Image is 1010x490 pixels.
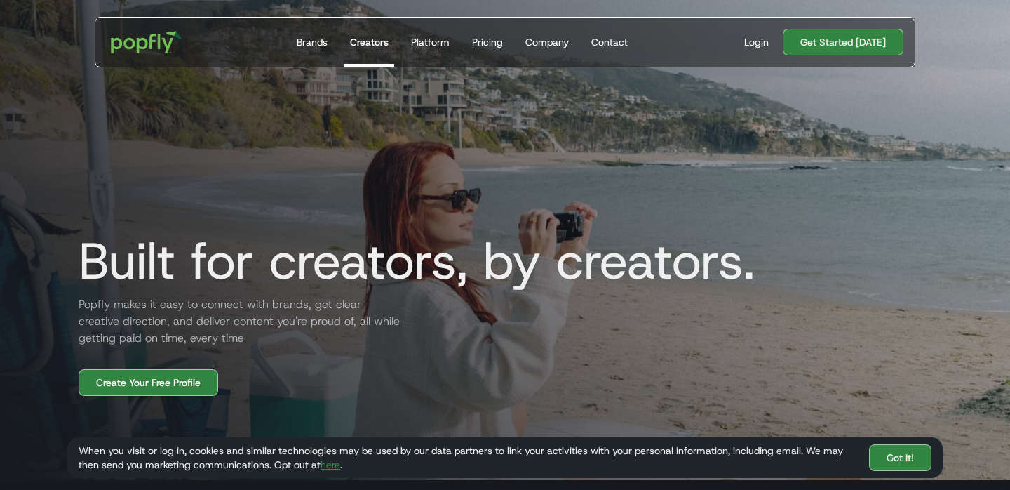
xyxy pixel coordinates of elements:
[67,296,404,347] h2: Popfly makes it easy to connect with brands, get clear creative direction, and deliver content yo...
[520,18,574,67] a: Company
[344,18,394,67] a: Creators
[586,18,633,67] a: Contact
[79,444,858,472] div: When you visit or log in, cookies and similar technologies may be used by our data partners to li...
[79,369,218,396] a: Create Your Free Profile
[297,35,328,49] div: Brands
[350,35,389,49] div: Creators
[405,18,455,67] a: Platform
[869,444,931,471] a: Got It!
[591,35,628,49] div: Contact
[466,18,509,67] a: Pricing
[472,35,503,49] div: Pricing
[744,35,769,49] div: Login
[291,18,333,67] a: Brands
[739,35,774,49] a: Login
[321,458,340,471] a: here
[101,21,191,63] a: home
[525,35,569,49] div: Company
[783,29,903,55] a: Get Started [DATE]
[411,35,450,49] div: Platform
[67,233,755,289] h1: Built for creators, by creators.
